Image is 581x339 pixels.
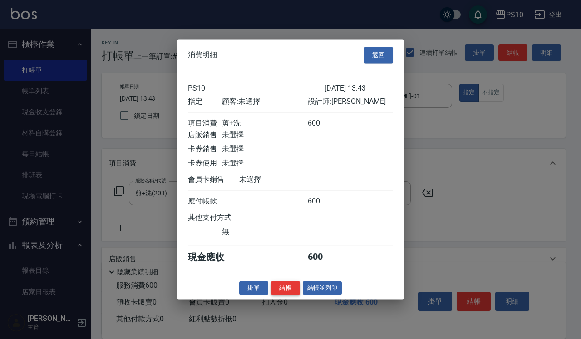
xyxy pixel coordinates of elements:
div: 卡券使用 [188,159,222,168]
div: 現金應收 [188,251,239,263]
div: 未選擇 [222,145,307,154]
div: 設計師: [PERSON_NAME] [308,97,393,107]
button: 返回 [364,47,393,63]
span: 消費明細 [188,51,217,60]
button: 結帳 [271,281,300,295]
div: [DATE] 13:43 [325,84,393,92]
div: 未選擇 [222,159,307,168]
div: 600 [308,197,342,206]
div: 無 [222,227,307,237]
div: 卡券銷售 [188,145,222,154]
div: 未選擇 [222,131,307,140]
div: 顧客: 未選擇 [222,97,307,107]
div: 店販銷售 [188,131,222,140]
div: 會員卡銷售 [188,175,239,184]
button: 結帳並列印 [303,281,342,295]
div: 剪+洗 [222,119,307,128]
div: 600 [308,251,342,263]
button: 掛單 [239,281,268,295]
div: 項目消費 [188,119,222,128]
div: 600 [308,119,342,128]
div: 應付帳款 [188,197,222,206]
div: 未選擇 [239,175,325,184]
div: PS10 [188,84,325,92]
div: 其他支付方式 [188,213,256,223]
div: 指定 [188,97,222,107]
